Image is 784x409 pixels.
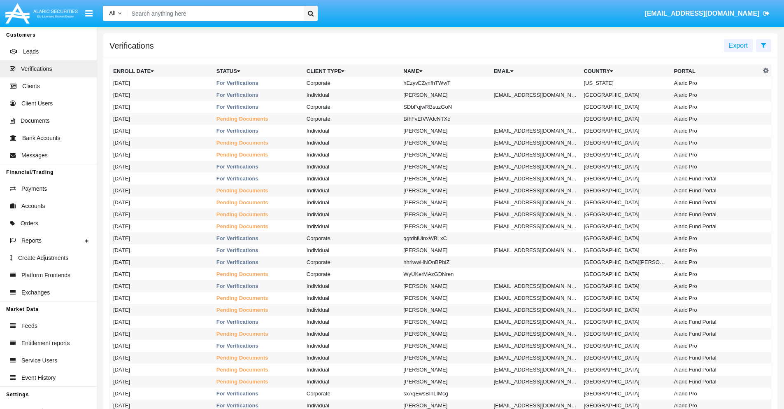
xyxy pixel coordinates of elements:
th: Client Type [303,65,400,77]
td: [GEOGRAPHIC_DATA] [580,173,670,185]
td: Alaric Pro [670,292,761,304]
td: Alaric Pro [670,340,761,352]
td: [PERSON_NAME] [400,208,490,220]
td: For Verifications [213,125,303,137]
td: [GEOGRAPHIC_DATA] [580,352,670,364]
span: Reports [21,236,42,245]
td: Alaric Pro [670,101,761,113]
span: Event History [21,374,56,382]
td: Individual [303,220,400,232]
td: Alaric Fund Portal [670,328,761,340]
td: Pending Documents [213,196,303,208]
td: [DATE] [110,208,213,220]
td: [EMAIL_ADDRESS][DOMAIN_NAME] [490,89,580,101]
td: [EMAIL_ADDRESS][DOMAIN_NAME] [490,340,580,352]
td: Pending Documents [213,328,303,340]
td: [DATE] [110,185,213,196]
span: Bank Accounts [22,134,60,143]
th: Email [490,65,580,77]
td: For Verifications [213,256,303,268]
td: [PERSON_NAME] [400,292,490,304]
td: Individual [303,137,400,149]
td: Corporate [303,388,400,400]
td: [PERSON_NAME] [400,220,490,232]
td: Alaric Pro [670,256,761,268]
td: [GEOGRAPHIC_DATA] [580,149,670,161]
td: Alaric Fund Portal [670,220,761,232]
td: WyUKerMAzGDNren [400,268,490,280]
h5: Verifications [109,42,154,49]
td: Individual [303,280,400,292]
td: BfhFvEfVWdcNTXc [400,113,490,125]
td: For Verifications [213,280,303,292]
td: Pending Documents [213,376,303,388]
a: [EMAIL_ADDRESS][DOMAIN_NAME] [641,2,774,25]
td: Individual [303,364,400,376]
td: [PERSON_NAME] [400,89,490,101]
td: [EMAIL_ADDRESS][DOMAIN_NAME] [490,244,580,256]
td: For Verifications [213,161,303,173]
td: For Verifications [213,340,303,352]
td: SDbFqjwRBsuzGoN [400,101,490,113]
td: Corporate [303,77,400,89]
td: sxAqEwsBInLIMcg [400,388,490,400]
td: [EMAIL_ADDRESS][DOMAIN_NAME] [490,292,580,304]
td: [DATE] [110,196,213,208]
td: [EMAIL_ADDRESS][DOMAIN_NAME] [490,185,580,196]
td: [GEOGRAPHIC_DATA] [580,364,670,376]
td: For Verifications [213,89,303,101]
td: [PERSON_NAME] [400,125,490,137]
td: hhrlwwHNOnBPbiZ [400,256,490,268]
td: qgtdhlUlnxWBLxC [400,232,490,244]
td: Alaric Pro [670,304,761,316]
th: Country [580,65,670,77]
td: [PERSON_NAME] [400,149,490,161]
span: Orders [21,219,38,228]
td: [DATE] [110,77,213,89]
td: [EMAIL_ADDRESS][DOMAIN_NAME] [490,173,580,185]
td: Alaric Fund Portal [670,173,761,185]
td: [PERSON_NAME] [400,376,490,388]
td: [PERSON_NAME] [400,364,490,376]
td: [DATE] [110,125,213,137]
td: [DATE] [110,137,213,149]
a: All [103,9,128,18]
td: Alaric Fund Portal [670,376,761,388]
td: [DATE] [110,113,213,125]
td: [GEOGRAPHIC_DATA] [580,101,670,113]
td: Individual [303,161,400,173]
span: Service Users [21,356,57,365]
td: [GEOGRAPHIC_DATA] [580,376,670,388]
td: For Verifications [213,388,303,400]
td: [EMAIL_ADDRESS][DOMAIN_NAME] [490,125,580,137]
td: [DATE] [110,388,213,400]
td: Individual [303,340,400,352]
td: [EMAIL_ADDRESS][DOMAIN_NAME] [490,304,580,316]
td: [GEOGRAPHIC_DATA][PERSON_NAME] [580,256,670,268]
td: [PERSON_NAME] [400,161,490,173]
td: [GEOGRAPHIC_DATA] [580,340,670,352]
td: [GEOGRAPHIC_DATA] [580,220,670,232]
span: Export [729,42,748,49]
td: Alaric Pro [670,244,761,256]
span: Client Users [21,99,53,108]
td: [GEOGRAPHIC_DATA] [580,292,670,304]
td: Alaric Fund Portal [670,316,761,328]
td: Individual [303,328,400,340]
td: [DATE] [110,232,213,244]
button: Export [724,39,753,52]
td: [EMAIL_ADDRESS][DOMAIN_NAME] [490,376,580,388]
td: [EMAIL_ADDRESS][DOMAIN_NAME] [490,137,580,149]
td: [PERSON_NAME] [400,352,490,364]
td: For Verifications [213,77,303,89]
td: [DATE] [110,244,213,256]
td: Alaric Pro [670,113,761,125]
td: [EMAIL_ADDRESS][DOMAIN_NAME] [490,220,580,232]
span: Payments [21,185,47,193]
span: Entitlement reports [21,339,70,348]
td: Pending Documents [213,364,303,376]
td: For Verifications [213,232,303,244]
td: Alaric Pro [670,125,761,137]
td: [PERSON_NAME] [400,316,490,328]
span: All [109,10,116,16]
